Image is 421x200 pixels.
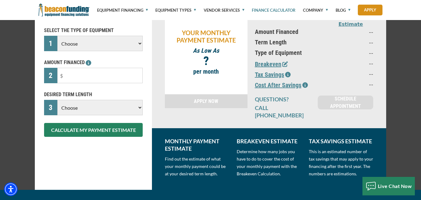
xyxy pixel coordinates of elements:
[328,80,373,88] p: --
[168,47,244,54] p: As Low As
[255,49,321,56] p: Type of Equipment
[168,68,244,75] p: per month
[44,91,143,98] p: DESIRED TERM LENGTH
[328,13,373,28] button: Share Estimate
[165,137,229,152] p: MONTHLY PAYMENT ESTIMATE
[255,28,321,35] p: Amount Financed
[255,70,291,79] button: Tax Savings
[168,57,244,65] p: ?
[318,96,373,109] a: SCHEDULE APPOINTMENT
[309,148,373,178] p: This is an estimated number of tax savings that may apply to your financing after the first year....
[328,39,373,46] p: --
[328,28,373,35] p: --
[378,183,412,189] span: Live Chat Now
[255,39,321,46] p: Term Length
[309,137,373,145] p: TAX SAVINGS ESTIMATE
[237,148,301,178] p: Determine how many jobs you have to do to cover the cost of your monthly payment with the Breakev...
[255,80,308,90] button: Cost After Savings
[57,68,143,83] input: $
[44,59,143,66] p: AMOUNT FINANCED
[328,49,373,56] p: --
[44,36,57,51] div: 1
[44,27,143,34] p: SELECT THE TYPE OF EQUIPMENT
[328,59,373,67] p: --
[255,104,310,119] p: CALL [PHONE_NUMBER]
[44,68,57,83] div: 2
[328,70,373,77] p: --
[165,94,247,108] a: APPLY NOW
[168,29,244,44] p: YOUR MONTHLY PAYMENT ESTIMATE
[255,59,288,69] button: Breakeven
[255,96,310,103] p: QUESTIONS?
[362,177,415,195] button: Live Chat Now
[237,137,301,145] p: BREAKEVEN ESTIMATE
[358,5,382,15] a: Apply
[4,182,18,196] div: Accessibility Menu
[44,100,57,115] div: 3
[165,155,229,178] p: Find out the estimate of what your monthly payment could be at your desired term length.
[44,123,143,137] button: CALCULATE MY PAYMENT ESTIMATE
